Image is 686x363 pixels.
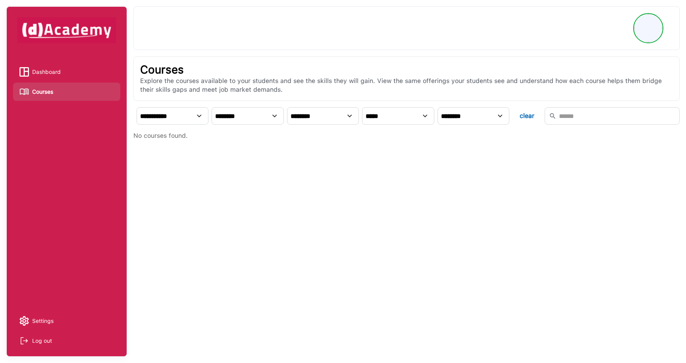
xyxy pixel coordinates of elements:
[19,86,114,98] a: Courses iconCourses
[17,17,116,43] img: dAcademy
[32,66,61,78] span: Dashboard
[19,87,29,97] img: Courses icon
[19,66,114,78] a: Dashboard iconDashboard
[634,14,662,42] img: Profile
[32,86,53,98] span: Courses
[513,107,541,125] button: clear
[140,63,673,77] div: Courses
[549,112,557,120] img: Search
[19,316,29,326] img: setting
[520,110,534,122] div: clear
[32,335,52,347] div: Log out
[133,131,311,141] p: No courses found.
[19,67,29,77] img: Dashboard icon
[19,336,29,346] img: Log out
[32,315,54,327] span: Settings
[140,77,673,95] div: Explore the courses available to your students and see the skills they will gain. View the same o...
